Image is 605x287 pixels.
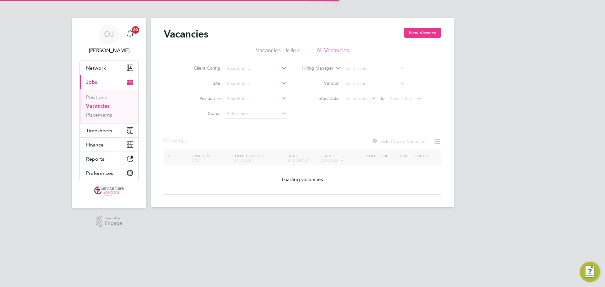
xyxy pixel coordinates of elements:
[80,152,138,166] button: Reports
[372,138,427,144] label: Hide Closed Vacancies
[105,215,122,221] span: Powered by
[164,28,208,40] h2: Vacancies
[86,94,107,100] a: Positions
[86,156,104,162] span: Reports
[80,166,138,180] button: Preferences
[302,95,339,101] label: Start Date
[104,30,114,38] span: OJ
[378,94,386,102] span: To
[316,47,349,58] li: All Vacancies
[390,96,412,101] span: Select date
[179,95,215,102] label: Position
[105,221,122,226] span: Engage
[184,80,220,86] label: Site
[225,79,287,88] input: Search for...
[79,24,139,54] a: OJ[PERSON_NAME]
[343,64,405,73] input: Search for...
[183,137,187,144] span: ...
[80,138,138,152] button: Finance
[79,47,139,54] span: Oliver Jefferson
[184,111,220,116] label: Status
[86,128,112,134] span: Timesheets
[80,75,138,89] button: Jobs
[72,18,146,208] nav: Main navigation
[345,96,368,101] span: Select date
[184,65,220,71] label: Client Config
[225,64,287,73] input: Search for...
[297,65,333,72] label: Hiring Manager
[302,80,339,86] label: Vendor
[225,95,287,103] input: Search for...
[256,47,301,58] li: Vacancies I follow
[94,187,124,197] img: servicecare-logo-retina.png
[86,103,109,109] a: Vacancies
[86,79,97,85] span: Jobs
[225,110,287,118] input: Select one
[79,187,139,197] a: Go to home page
[343,79,405,88] input: Search for...
[80,123,138,137] button: Timesheets
[132,26,139,34] span: 20
[86,170,113,176] span: Preferences
[86,142,104,148] span: Finance
[96,215,123,227] a: Powered byEngage
[86,65,106,71] span: Network
[580,262,600,282] button: Engage Resource Center
[80,89,138,123] div: Jobs
[80,61,138,75] button: Network
[164,137,188,144] div: Showing
[86,112,112,118] a: Placements
[404,28,441,38] button: New Vacancy
[124,24,136,44] a: 20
